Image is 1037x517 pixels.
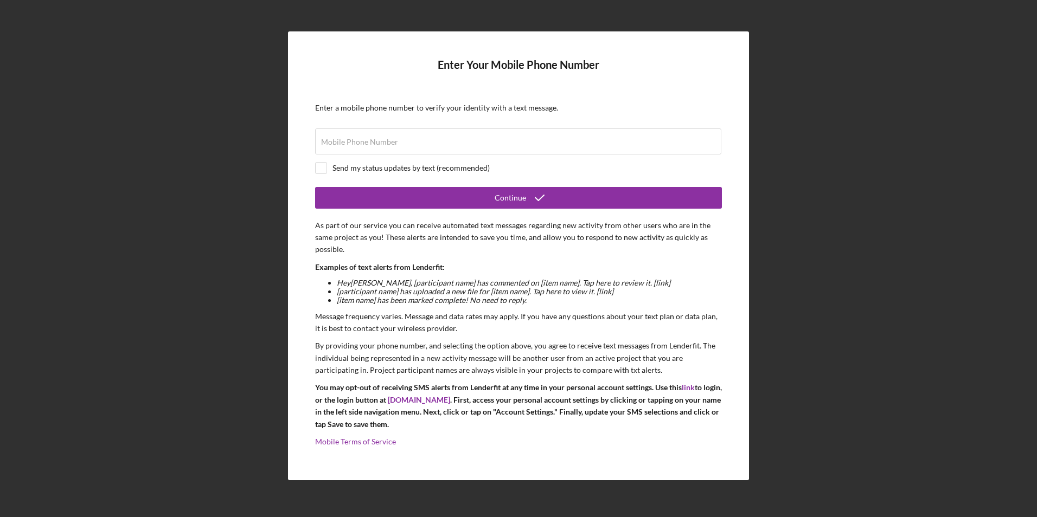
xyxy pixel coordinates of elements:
[321,138,398,146] label: Mobile Phone Number
[315,219,722,256] p: As part of our service you can receive automated text messages regarding new activity from other ...
[495,187,526,209] div: Continue
[315,187,722,209] button: Continue
[315,340,722,376] p: By providing your phone number, and selecting the option above, you agree to receive text message...
[682,383,695,392] a: link
[337,287,722,296] li: [participant name] has uploaded a new file for [item name]. Tap here to view it. [link]
[315,311,722,335] p: Message frequency varies. Message and data rates may apply. If you have any questions about your ...
[315,59,722,87] h4: Enter Your Mobile Phone Number
[388,395,450,404] a: [DOMAIN_NAME]
[315,261,722,273] p: Examples of text alerts from Lenderfit:
[315,382,722,430] p: You may opt-out of receiving SMS alerts from Lenderfit at any time in your personal account setti...
[332,164,490,172] div: Send my status updates by text (recommended)
[337,296,722,305] li: [item name] has been marked complete! No need to reply.
[337,279,722,287] li: Hey [PERSON_NAME] , [participant name] has commented on [item name]. Tap here to review it. [link]
[315,104,722,112] div: Enter a mobile phone number to verify your identity with a text message.
[315,437,396,446] a: Mobile Terms of Service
